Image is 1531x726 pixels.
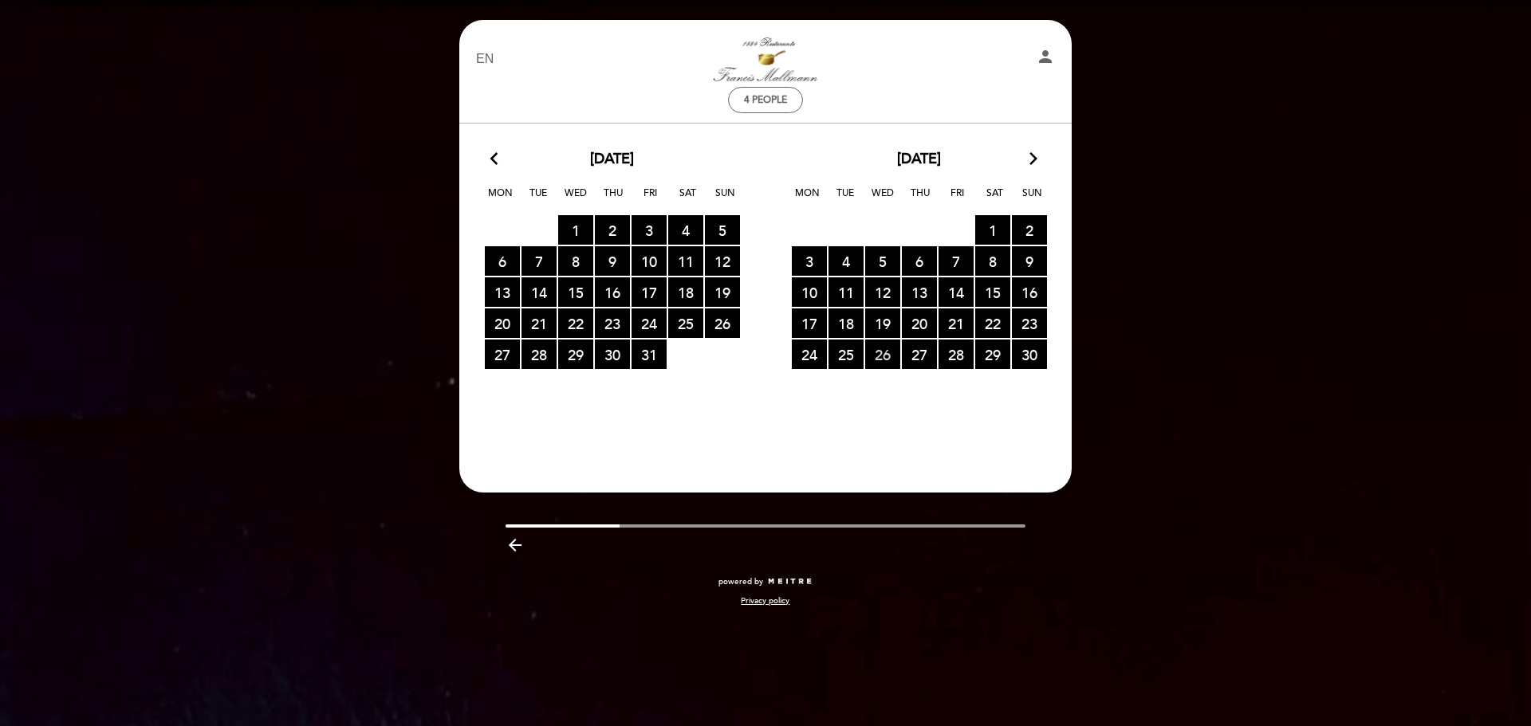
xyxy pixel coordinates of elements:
[829,185,861,214] span: Tue
[792,246,827,276] span: 3
[632,246,667,276] span: 10
[485,185,517,214] span: Mon
[485,277,520,307] span: 13
[1036,47,1055,72] button: person
[902,246,937,276] span: 6
[632,215,667,245] span: 3
[867,185,899,214] span: Wed
[744,94,787,106] span: 4 people
[485,246,520,276] span: 6
[1012,277,1047,307] span: 16
[632,339,667,369] span: 31
[595,308,630,338] span: 23
[865,277,900,307] span: 12
[668,215,703,245] span: 4
[718,576,813,587] a: powered by
[668,308,703,338] span: 25
[705,215,740,245] span: 5
[521,277,557,307] span: 14
[902,277,937,307] span: 13
[939,339,974,369] span: 28
[975,246,1010,276] span: 8
[865,308,900,338] span: 19
[595,277,630,307] span: 16
[942,185,974,214] span: Fri
[865,246,900,276] span: 5
[521,308,557,338] span: 21
[741,595,789,606] a: Privacy policy
[558,277,593,307] span: 15
[595,215,630,245] span: 2
[904,185,936,214] span: Thu
[522,185,554,214] span: Tue
[792,339,827,369] span: 24
[672,185,704,214] span: Sat
[897,149,941,170] span: [DATE]
[595,339,630,369] span: 30
[828,308,864,338] span: 18
[558,339,593,369] span: 29
[939,277,974,307] span: 14
[718,576,763,587] span: powered by
[558,246,593,276] span: 8
[975,277,1010,307] span: 15
[939,308,974,338] span: 21
[485,308,520,338] span: 20
[1017,185,1049,214] span: Sun
[828,246,864,276] span: 4
[767,578,813,586] img: MEITRE
[560,185,592,214] span: Wed
[710,185,742,214] span: Sun
[595,246,630,276] span: 9
[975,308,1010,338] span: 22
[632,308,667,338] span: 24
[590,149,634,170] span: [DATE]
[828,339,864,369] span: 25
[558,308,593,338] span: 22
[939,246,974,276] span: 7
[668,246,703,276] span: 11
[1012,308,1047,338] span: 23
[1036,47,1055,66] i: person
[1012,215,1047,245] span: 2
[558,215,593,245] span: 1
[1012,339,1047,369] span: 30
[490,149,505,170] i: arrow_back_ios
[975,339,1010,369] span: 29
[485,339,520,369] span: 27
[828,277,864,307] span: 11
[1026,149,1041,170] i: arrow_forward_ios
[975,215,1010,245] span: 1
[668,277,703,307] span: 18
[666,37,865,81] a: 1884 Restaurante
[635,185,667,214] span: Fri
[597,185,629,214] span: Thu
[705,308,740,338] span: 26
[506,536,525,555] i: arrow_backward
[705,246,740,276] span: 12
[902,339,937,369] span: 27
[792,308,827,338] span: 17
[979,185,1011,214] span: Sat
[902,308,937,338] span: 20
[792,185,824,214] span: Mon
[632,277,667,307] span: 17
[1012,246,1047,276] span: 9
[865,339,900,369] span: 26
[521,339,557,369] span: 28
[521,246,557,276] span: 7
[705,277,740,307] span: 19
[792,277,827,307] span: 10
